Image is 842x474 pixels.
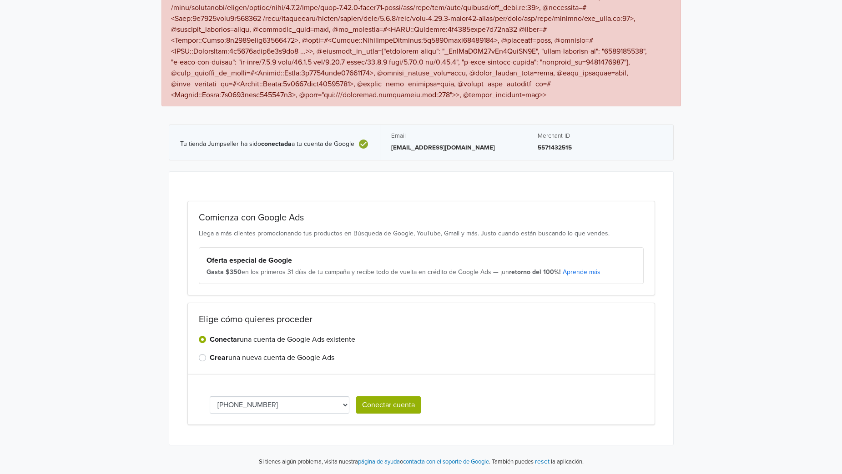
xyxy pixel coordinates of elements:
strong: Oferta especial de Google [207,256,292,265]
p: Llega a más clientes promocionando tus productos en Búsqueda de Google, YouTube, Gmail y más. Jus... [199,229,644,238]
strong: Crear [210,353,228,362]
p: 5571432515 [538,143,662,152]
span: Tu tienda Jumpseller ha sido a tu cuenta de Google [180,140,354,148]
button: Conectar cuenta [356,396,421,414]
p: También puedes la aplicación. [490,456,584,467]
strong: Gasta [207,268,224,276]
a: Aprende más [563,268,600,276]
strong: retorno del 100%! [509,268,561,276]
label: una nueva cuenta de Google Ads [210,352,334,363]
strong: $350 [226,268,242,276]
a: contacta con el soporte de Google [403,458,489,465]
h2: Elige cómo quieres proceder [199,314,644,325]
h5: Email [391,132,516,140]
label: una cuenta de Google Ads existente [210,334,355,345]
h2: Comienza con Google Ads [199,212,644,223]
strong: Conectar [210,335,240,344]
p: [EMAIL_ADDRESS][DOMAIN_NAME] [391,143,516,152]
button: reset [535,456,550,467]
a: página de ayuda [358,458,400,465]
h5: Merchant ID [538,132,662,140]
p: Si tienes algún problema, visita nuestra o . [259,458,490,467]
b: conectada [261,140,292,148]
div: en los primeros 31 días de tu campaña y recibe todo de vuelta en crédito de Google Ads — ¡un [207,268,636,277]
